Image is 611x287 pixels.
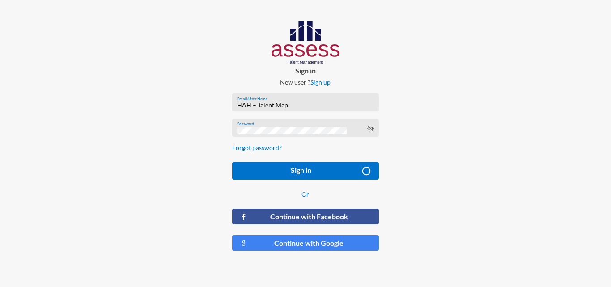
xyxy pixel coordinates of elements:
p: New user ? [225,78,386,86]
a: Sign up [310,78,331,86]
button: Continue with Google [232,235,378,251]
button: Continue with Facebook [232,209,378,224]
p: Or [232,190,378,198]
button: Sign in [232,162,378,180]
p: Sign in [225,66,386,75]
img: AssessLogoo.svg [272,21,340,64]
input: Email/User Name [237,102,374,109]
a: Forgot password? [232,144,282,151]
